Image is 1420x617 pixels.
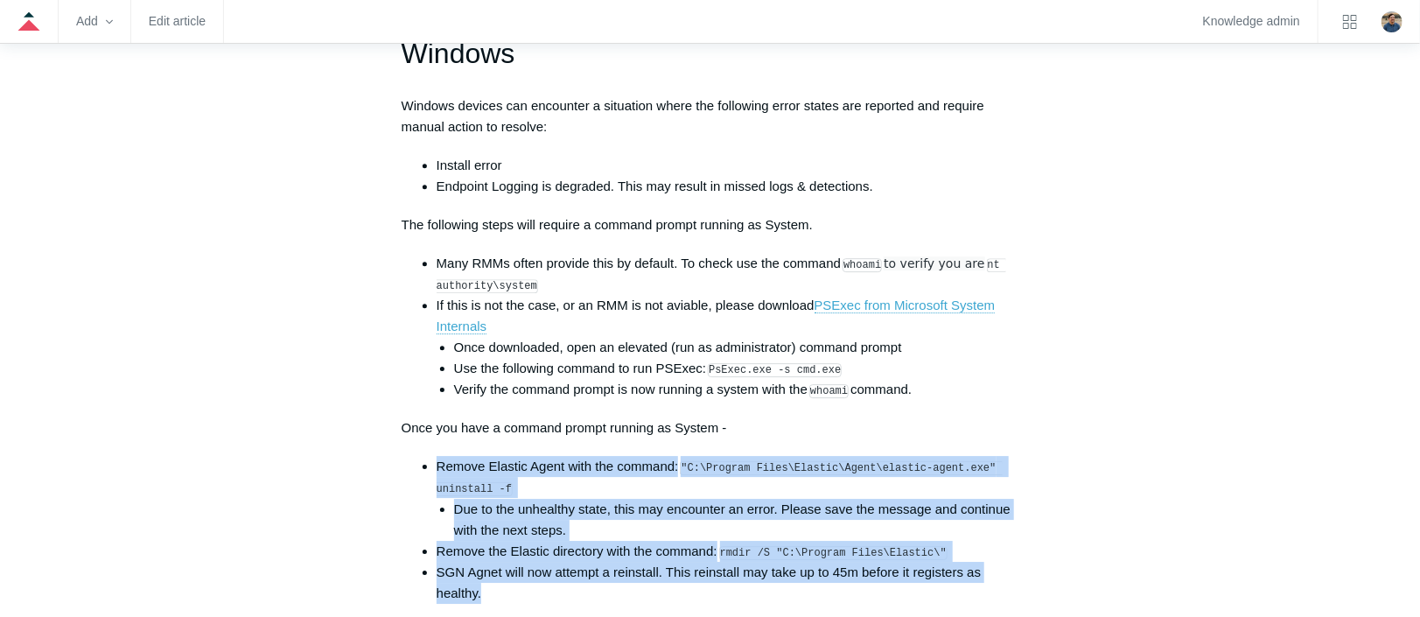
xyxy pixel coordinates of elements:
[884,256,984,270] span: to verify you are
[437,456,1019,540] li: Remove Elastic Agent with the command:
[402,95,1019,137] p: Windows devices can encounter a situation where the following error states are reported and requi...
[437,298,996,334] a: PSExec from Microsoft System Internals
[402,417,1019,438] p: Once you have a command prompt running as System -
[719,546,948,560] code: rmdir /S "C:\Program Files\Elastic\"
[437,295,1019,400] li: If this is not the case, or an RMM is not aviable, please download
[843,258,882,272] code: whoami
[809,384,849,398] code: whoami
[437,176,1019,197] li: Endpoint Logging is degraded. This may result in missed logs & detections.
[149,17,206,26] a: Edit article
[1203,17,1300,26] a: Knowledge admin
[76,17,113,26] zd-hc-trigger: Add
[454,379,1019,400] li: Verify the command prompt is now running a system with the command.
[437,155,1019,176] li: Install error
[437,253,1019,295] li: Many RMMs often provide this by default. To check use the command
[1382,11,1403,32] zd-hc-trigger: Click your profile icon to open the profile menu
[708,363,842,377] code: PsExec.exe -s cmd.exe
[454,337,1019,358] li: Once downloaded, open an elevated (run as administrator) command prompt
[402,32,1019,76] h1: Windows
[437,258,1007,293] code: nt authority\system
[437,461,1003,496] code: "C:\Program Files\Elastic\Agent\elastic-agent.exe" uninstall -f
[437,562,1019,604] li: SGN Agnet will now attempt a reinstall. This reinstall may take up to 45m before it registers as ...
[402,214,1019,235] p: The following steps will require a command prompt running as System.
[454,358,1019,379] li: Use the following command to run PSExec:
[454,499,1019,541] li: Due to the unhealthy state, this may encounter an error. Please save the message and continue wit...
[437,541,1019,562] li: Remove the Elastic directory with the command:
[1382,11,1403,32] img: user avatar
